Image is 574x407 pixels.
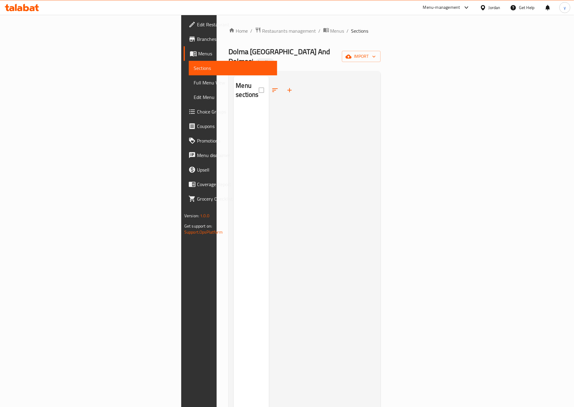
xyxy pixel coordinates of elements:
span: Menus [198,50,272,57]
span: Version: [184,212,199,220]
span: Sections [351,27,369,34]
a: Grocery Checklist [184,192,277,206]
a: Coverage Report [184,177,277,192]
a: Menus [323,27,344,35]
span: Menus [330,27,344,34]
a: Restaurants management [255,27,316,35]
li: / [319,27,321,34]
span: Upsell [197,166,272,173]
span: Edit Restaurant [197,21,272,28]
span: import [347,53,376,60]
span: Promotions [197,137,272,144]
div: Menu-management [423,4,460,11]
a: Menu disclaimer [184,148,277,162]
nav: breadcrumb [229,27,381,35]
span: Coverage Report [197,181,272,188]
a: Coupons [184,119,277,133]
a: Sections [189,61,277,75]
span: Sections [194,64,272,72]
a: Upsell [184,162,277,177]
a: Promotions [184,133,277,148]
span: y [564,4,566,11]
span: Branches [197,35,272,43]
a: Full Menu View [189,75,277,90]
button: Add section [282,83,297,97]
span: Menu disclaimer [197,152,272,159]
a: Choice Groups [184,104,277,119]
span: Coupons [197,123,272,130]
span: Choice Groups [197,108,272,115]
nav: Menu sections [234,105,269,110]
span: Get support on: [184,222,212,230]
div: Jordan [489,4,500,11]
button: import [342,51,381,62]
span: 1.0.0 [200,212,209,220]
span: Full Menu View [194,79,272,86]
a: Edit Restaurant [184,17,277,32]
a: Menus [184,46,277,61]
span: Dolma [GEOGRAPHIC_DATA] And Dolmasi [229,45,330,68]
span: Edit Menu [194,94,272,101]
li: / [347,27,349,34]
a: Edit Menu [189,90,277,104]
span: Grocery Checklist [197,195,272,202]
a: Support.OpsPlatform [184,228,223,236]
a: Branches [184,32,277,46]
span: Restaurants management [262,27,316,34]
